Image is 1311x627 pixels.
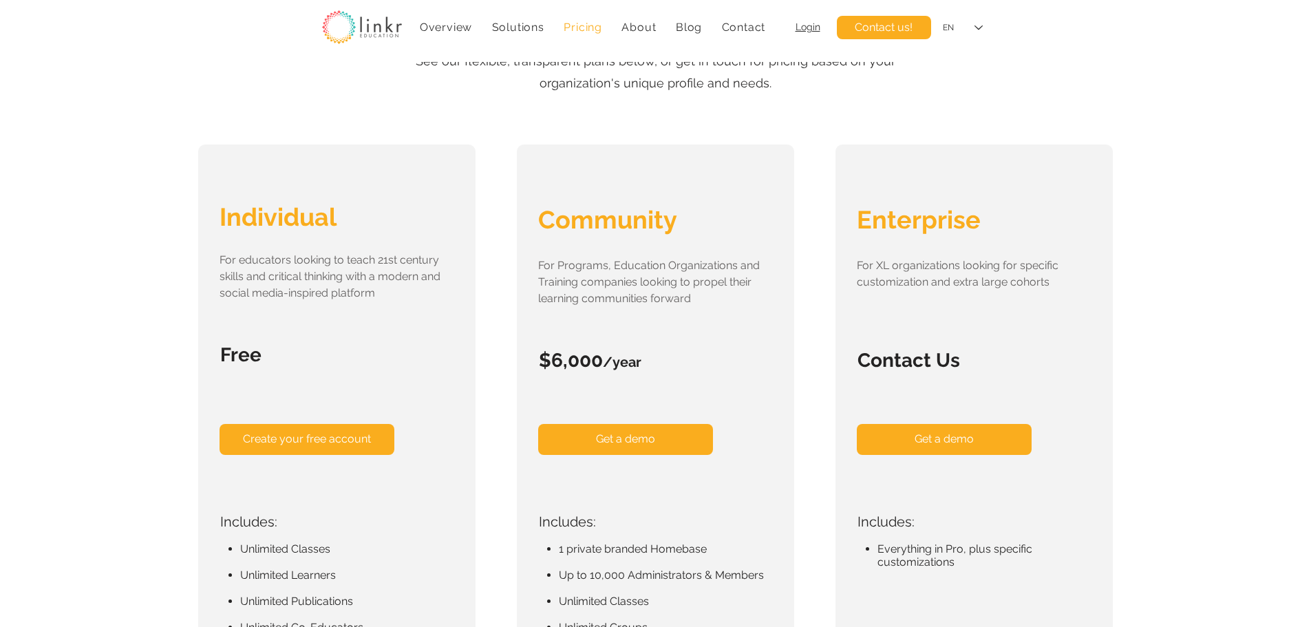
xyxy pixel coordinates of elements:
[220,202,337,231] span: Individual
[243,432,371,447] span: Create your free account
[240,542,330,555] span: Unlimited Classes
[220,513,277,530] span: Includes:
[943,22,954,34] div: EN
[857,513,915,530] span: Includes:
[413,14,480,41] a: Overview
[322,10,402,44] img: linkr_logo_transparentbg.png
[855,20,913,35] span: Contact us!
[240,595,353,608] span: Unlimited Publications
[538,259,760,305] span: For Programs, Education Organizations and Training companies looking to propel their learning com...
[420,21,472,34] span: Overview
[220,424,394,455] a: Create your free account
[915,432,974,447] span: Get a demo
[220,343,262,366] span: Free
[615,14,663,41] div: About
[538,424,713,455] a: Get a demo
[621,21,656,34] span: About
[492,21,544,34] span: Solutions
[722,21,766,34] span: Contact
[539,513,596,530] span: Includes:
[796,21,820,32] a: Login
[220,253,440,299] span: For educators looking to teach 21st century skills and critical thinking with a modern and social...
[857,349,960,372] span: Contact Us
[240,568,336,582] span: Unlimited Learners
[857,205,981,234] span: Enterprise
[484,14,551,41] div: Solutions
[669,14,710,41] a: Blog
[676,21,702,34] span: Blog
[539,349,603,372] span: $6,000
[857,424,1032,455] a: Get a demo
[933,12,992,43] div: Language Selector: English
[559,542,707,555] span: 1 private branded Homebase
[557,14,609,41] a: Pricing
[538,205,677,234] span: Community
[559,595,649,608] span: Unlimited Classes
[857,259,1058,288] span: For XL organizations looking for specific customization and extra large cohorts
[413,14,773,41] nav: Site
[877,542,1032,568] span: Everything in Pro, plus specific customizations
[603,354,641,370] span: /year
[559,568,764,582] span: Up to 10,000 Administrators & Members
[837,16,931,39] a: Contact us!
[596,432,655,447] span: Get a demo
[714,14,772,41] a: Contact
[564,21,602,34] span: Pricing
